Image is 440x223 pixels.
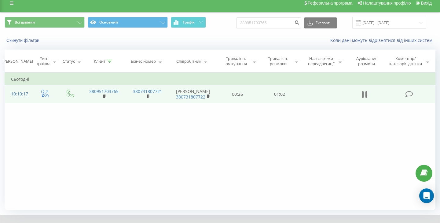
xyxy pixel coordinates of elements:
a: 380731807722 [176,94,205,100]
span: Налаштування профілю [363,1,411,6]
a: Коли дані можуть відрізнятися вiд інших систем [330,37,435,43]
td: 00:26 [217,85,259,103]
div: [PERSON_NAME] [2,59,33,64]
td: Сьогодні [5,73,435,85]
button: Всі дзвінки [5,17,85,28]
button: Експорт [304,17,337,28]
span: Всі дзвінки [15,20,35,25]
a: 380951703765 [89,88,119,94]
button: Основний [88,17,168,28]
div: Клієнт [94,59,105,64]
span: Вихід [421,1,432,6]
div: Статус [63,59,75,64]
div: Аудіозапис розмови [350,56,383,66]
span: Графік [183,20,195,24]
div: Співробітник [176,59,201,64]
div: Коментар/категорія дзвінка [388,56,424,66]
div: Тип дзвінка [37,56,50,66]
div: Тривалість розмови [264,56,292,66]
a: 380731807721 [133,88,162,94]
td: 01:02 [258,85,301,103]
input: Пошук за номером [236,17,301,28]
div: Тривалість очікування [222,56,250,66]
td: [PERSON_NAME] [170,85,217,103]
span: Реферальна програма [308,1,353,6]
button: Графік [171,17,206,28]
div: Бізнес номер [131,59,156,64]
div: Назва схеми переадресації [306,56,336,66]
button: Скинути фільтри [5,38,42,43]
div: 10:10:17 [11,88,26,100]
div: Open Intercom Messenger [419,188,434,203]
